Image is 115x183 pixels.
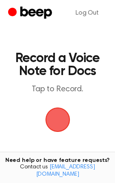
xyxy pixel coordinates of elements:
h1: Record a Voice Note for Docs [15,52,100,78]
a: [EMAIL_ADDRESS][DOMAIN_NAME] [36,164,95,177]
p: Tap to Record. [15,84,100,95]
a: Log Out [67,3,107,23]
a: Beep [8,5,54,21]
button: Beep Logo [46,108,70,132]
span: Contact us [5,164,110,178]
